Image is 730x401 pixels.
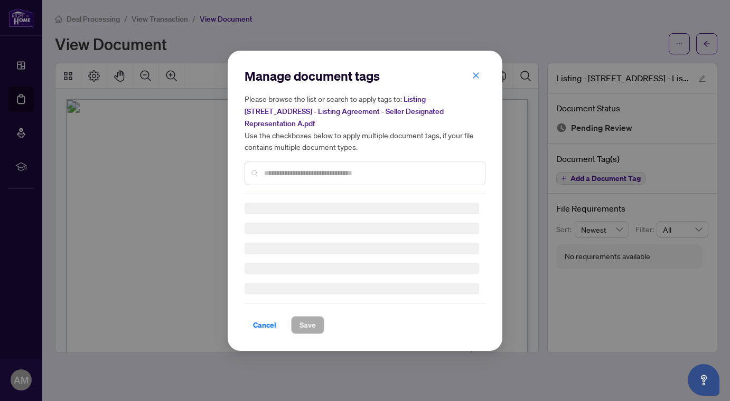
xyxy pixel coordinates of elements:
[291,316,324,334] button: Save
[245,316,285,334] button: Cancel
[245,93,485,152] h5: Please browse the list or search to apply tags to: Use the checkboxes below to apply multiple doc...
[688,364,719,396] button: Open asap
[253,317,276,333] span: Cancel
[472,71,480,79] span: close
[245,68,485,84] h2: Manage document tags
[245,94,444,128] span: Listing - [STREET_ADDRESS] - Listing Agreement - Seller Designated Representation A.pdf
